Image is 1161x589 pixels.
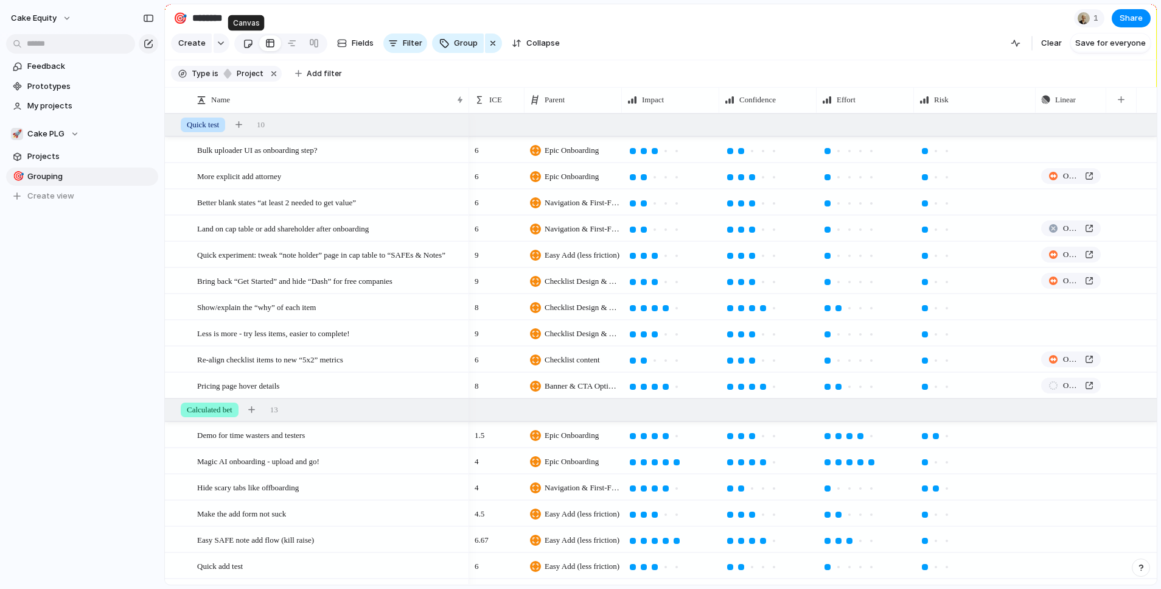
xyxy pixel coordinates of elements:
[545,380,621,392] span: Banner & CTA Optimisation
[545,534,619,546] span: Easy Add (less friction)
[197,247,445,261] span: Quick experiment: tweak “note holder” page in cap table to “SAFEs & Notes”
[187,404,232,416] span: Calculated bet
[11,171,23,183] button: 🎯
[6,57,158,76] a: Feedback
[470,269,484,287] span: 9
[470,321,484,340] span: 9
[545,144,599,157] span: Epic Onboarding
[545,328,621,340] span: Checklist Design & Visibility
[470,347,484,366] span: 6
[545,482,621,494] span: Navigation & First-Flow
[383,34,427,53] button: Filter
[197,506,286,520] span: Make the add form not suck
[470,423,489,442] span: 1.5
[6,147,158,166] a: Projects
[1112,9,1151,27] button: Share
[178,37,206,49] span: Create
[27,60,154,72] span: Feedback
[545,429,599,442] span: Epic Onboarding
[197,273,392,287] span: Bring back “Get Started” and hide “Dash” for free companies
[211,94,230,106] span: Name
[470,475,484,494] span: 4
[1063,275,1080,287] span: Open in Linear
[470,164,484,183] span: 6
[470,554,484,573] span: 6
[170,9,190,28] button: 🎯
[197,300,316,314] span: Show/explain the “why” of each item
[1070,34,1151,53] button: Save for everyone
[470,527,493,546] span: 6.67
[642,94,664,106] span: Impact
[192,68,210,79] span: Type
[739,94,776,106] span: Confidence
[197,480,299,494] span: Hide scary tabs like offboarding
[228,15,265,31] div: Canvas
[197,532,314,546] span: Easy SAFE note add flow (kill raise)
[1063,170,1080,182] span: Open in Linear
[6,168,158,186] a: 🎯Grouping
[1055,94,1076,106] span: Linear
[171,34,212,53] button: Create
[545,249,619,261] span: Easy Add (less friction)
[1041,220,1101,236] a: Open inLinear
[197,352,343,366] span: Re-align checklist items to new “5x2” metrics
[233,68,263,79] span: project
[432,34,484,53] button: Group
[307,68,342,79] span: Add filter
[545,560,619,573] span: Easy Add (less friction)
[470,190,484,209] span: 6
[332,34,378,53] button: Fields
[545,94,565,106] span: Parent
[470,501,489,520] span: 4.5
[545,508,619,520] span: Easy Add (less friction)
[6,97,158,115] a: My projects
[6,77,158,96] a: Prototypes
[837,94,856,106] span: Effort
[6,125,158,143] button: 🚀Cake PLG
[470,449,484,468] span: 4
[545,197,621,209] span: Navigation & First-Flow
[470,373,484,392] span: 8
[197,428,305,442] span: Demo for time wasters and testers
[5,9,78,28] button: Cake Equity
[1093,12,1102,24] span: 1
[173,10,187,26] div: 🎯
[27,171,154,183] span: Grouping
[197,378,279,392] span: Pricing page hover details
[1036,34,1067,53] button: Clear
[27,150,154,163] span: Projects
[403,37,422,49] span: Filter
[6,187,158,205] button: Create view
[1041,247,1101,263] a: Open inLinear
[27,80,154,93] span: Prototypes
[489,94,502,106] span: ICE
[197,195,356,209] span: Better blank states “at least 2 needed to get value”
[1120,12,1143,24] span: Share
[197,221,369,235] span: Land on cap table or add shareholder after onboarding
[197,559,243,573] span: Quick add test
[470,216,484,235] span: 6
[1041,168,1101,184] a: Open inLinear
[197,169,281,183] span: More explicit add attorney
[197,143,317,157] span: Bulk uploader UI as onboarding step?
[454,37,478,49] span: Group
[270,404,278,416] span: 13
[197,454,319,468] span: Magic AI onboarding - upload and go!
[27,128,64,140] span: Cake PLG
[352,37,374,49] span: Fields
[934,94,949,106] span: Risk
[545,456,599,468] span: Epic Onboarding
[470,138,484,157] span: 6
[212,68,218,79] span: is
[1041,378,1101,393] a: Open inLinear
[1063,222,1080,235] span: Open in Linear
[545,354,600,366] span: Checklist content
[1063,379,1080,392] span: Open in Linear
[507,34,565,53] button: Collapse
[470,242,484,261] span: 9
[545,275,621,287] span: Checklist Design & Visibility
[1063,353,1080,365] span: Open in Linear
[526,37,560,49] span: Collapse
[470,295,484,314] span: 8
